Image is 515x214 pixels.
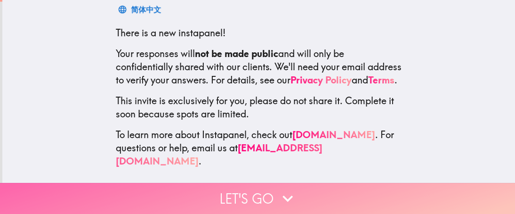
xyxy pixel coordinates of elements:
[195,48,278,59] b: not be made public
[131,3,161,16] div: 简体中文
[116,142,322,167] a: [EMAIL_ADDRESS][DOMAIN_NAME]
[116,47,402,87] p: Your responses will and will only be confidentially shared with our clients. We'll need your emai...
[290,74,352,86] a: Privacy Policy
[116,27,225,39] span: There is a new instapanel!
[292,129,375,140] a: [DOMAIN_NAME]
[368,74,394,86] a: Terms
[116,128,402,168] p: To learn more about Instapanel, check out . For questions or help, email us at .
[116,94,402,121] p: This invite is exclusively for you, please do not share it. Complete it soon because spots are li...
